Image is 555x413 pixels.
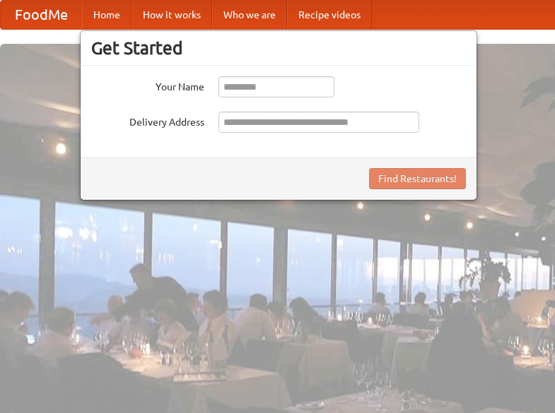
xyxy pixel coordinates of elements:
[1,1,82,29] a: FoodMe
[132,1,212,29] a: How it works
[91,37,466,59] h3: Get Started
[369,168,466,189] button: Find Restaurants!
[212,1,287,29] a: Who we are
[82,1,132,29] a: Home
[91,76,204,94] label: Your Name
[287,1,372,29] a: Recipe videos
[91,112,204,129] label: Delivery Address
